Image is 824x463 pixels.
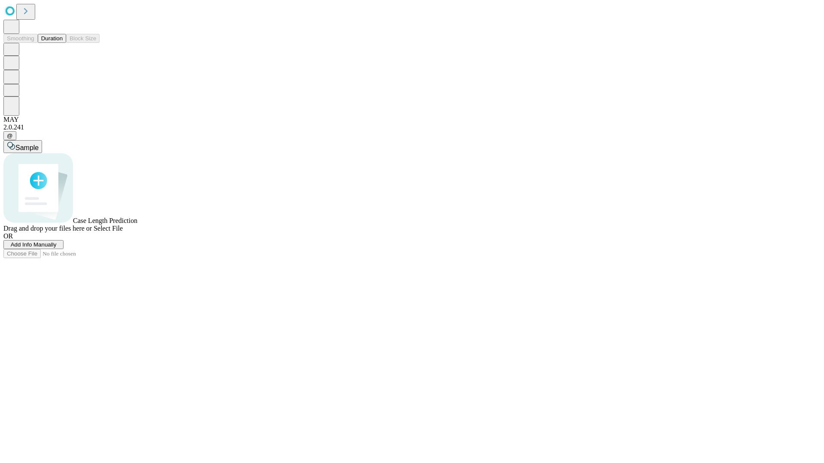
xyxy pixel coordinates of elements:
[94,225,123,232] span: Select File
[7,132,13,139] span: @
[3,232,13,240] span: OR
[11,241,57,248] span: Add Info Manually
[3,123,821,131] div: 2.0.241
[3,34,38,43] button: Smoothing
[3,116,821,123] div: MAY
[3,225,92,232] span: Drag and drop your files here or
[73,217,137,224] span: Case Length Prediction
[3,131,16,140] button: @
[38,34,66,43] button: Duration
[66,34,100,43] button: Block Size
[3,140,42,153] button: Sample
[15,144,39,151] span: Sample
[3,240,64,249] button: Add Info Manually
